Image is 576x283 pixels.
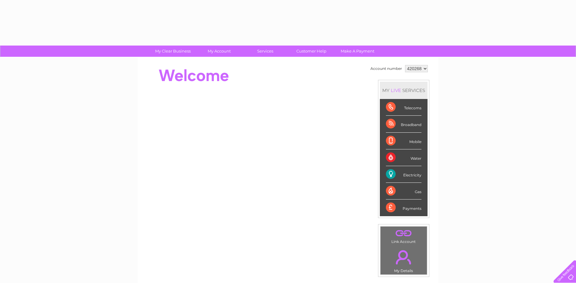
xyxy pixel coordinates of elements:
[386,199,421,216] div: Payments
[148,46,198,57] a: My Clear Business
[286,46,336,57] a: Customer Help
[380,226,427,245] td: Link Account
[240,46,290,57] a: Services
[386,99,421,116] div: Telecoms
[382,228,425,239] a: .
[386,183,421,199] div: Gas
[386,149,421,166] div: Water
[380,82,428,99] div: MY SERVICES
[390,87,402,93] div: LIVE
[386,133,421,149] div: Mobile
[380,245,427,275] td: My Details
[382,247,425,268] a: .
[369,63,404,74] td: Account number
[332,46,383,57] a: Make A Payment
[386,166,421,183] div: Electricity
[194,46,244,57] a: My Account
[386,116,421,132] div: Broadband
